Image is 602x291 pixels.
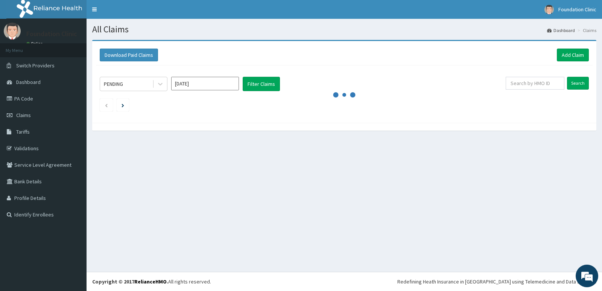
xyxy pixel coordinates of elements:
[87,272,602,291] footer: All rights reserved.
[100,49,158,61] button: Download Paid Claims
[16,62,55,69] span: Switch Providers
[557,49,589,61] a: Add Claim
[544,5,554,14] img: User Image
[576,27,596,34] li: Claims
[16,79,41,85] span: Dashboard
[122,102,124,108] a: Next page
[171,77,239,90] input: Select Month and Year
[243,77,280,91] button: Filter Claims
[92,24,596,34] h1: All Claims
[26,41,44,46] a: Online
[333,84,356,106] svg: audio-loading
[397,278,596,285] div: Redefining Heath Insurance in [GEOGRAPHIC_DATA] using Telemedicine and Data Science!
[558,6,596,13] span: Foundation Clinic
[4,23,21,40] img: User Image
[92,278,168,285] strong: Copyright © 2017 .
[16,112,31,119] span: Claims
[567,77,589,90] input: Search
[105,102,108,108] a: Previous page
[547,27,575,34] a: Dashboard
[104,80,123,88] div: PENDING
[134,278,167,285] a: RelianceHMO
[506,77,565,90] input: Search by HMO ID
[26,30,77,37] p: Foundation Clinic
[16,128,30,135] span: Tariffs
